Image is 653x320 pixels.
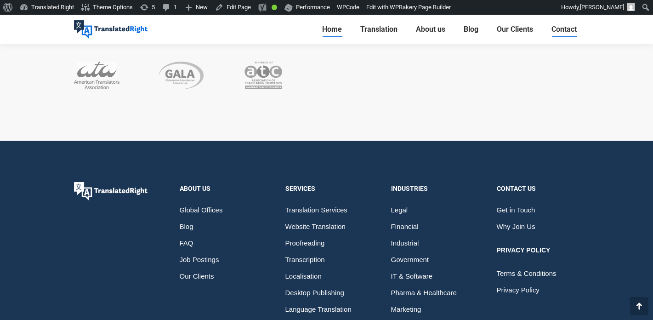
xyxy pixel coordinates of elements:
span: Terms & Conditions [497,265,556,282]
span: Language Translation [285,301,352,318]
span: Job Postings [180,251,219,268]
span: Blog [464,25,478,34]
span: Marketing [391,301,421,318]
span: Localisation [285,268,322,285]
div: Industries [391,182,474,195]
a: Language Translation [285,301,368,318]
span: Home [322,25,342,34]
div: Good [272,5,277,10]
a: Transcription [285,251,368,268]
span: Proofreading [285,235,325,251]
span: Contact [551,25,577,34]
span: Blog [180,218,193,235]
a: Our Clients [494,23,536,36]
span: Translation Services [285,202,347,218]
a: Home [319,23,345,36]
a: Localisation [285,268,368,285]
span: Privacy Policy [497,282,539,298]
a: Why Join Us [497,218,579,235]
span: Desktop Publishing [285,285,344,301]
a: Terms & Conditions [497,265,579,282]
span: Transcription [285,251,325,268]
span: Our Clients [497,25,533,34]
a: IT & Software [391,268,474,285]
span: Global Offices [180,202,223,218]
span: Pharma & Healthcare [391,285,457,301]
span: [PERSON_NAME] [580,4,624,11]
span: Financial [391,218,419,235]
span: Legal [391,202,408,218]
span: Our Clients [180,268,214,285]
a: Website Translation [285,218,368,235]
a: Blog [180,218,262,235]
a: Translation Services [285,202,368,218]
a: Privacy Policy [497,282,579,298]
a: Marketing [391,301,474,318]
a: Translation [358,23,400,36]
a: Industrial [391,235,474,251]
a: Financial [391,218,474,235]
img: American Translation Company Logo [244,62,282,89]
a: Desktop Publishing [285,285,368,301]
a: Get in Touch [497,202,579,218]
img: American Translators Association Logo [74,62,119,89]
span: Why Join Us [497,218,535,235]
span: FAQ [180,235,193,251]
span: Government [391,251,429,268]
span: IT & Software [391,268,433,285]
div: About Us [180,182,262,195]
span: Industrial [391,235,419,251]
a: Contact [549,23,579,36]
a: About us [413,23,448,36]
a: Proofreading [285,235,368,251]
img: Translated Right [74,20,148,39]
a: Job Postings [180,251,262,268]
div: Services [285,182,368,195]
a: Government [391,251,474,268]
span: Get in Touch [497,202,535,218]
a: Pharma & Healthcare [391,285,474,301]
span: Translation [360,25,397,34]
a: FAQ [180,235,262,251]
div: Contact us [497,182,579,195]
a: Blog [461,23,481,36]
a: Legal [391,202,474,218]
a: Global Offices [180,202,262,218]
a: Our Clients [180,268,262,285]
span: About us [416,25,445,34]
span: Website Translation [285,218,346,235]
